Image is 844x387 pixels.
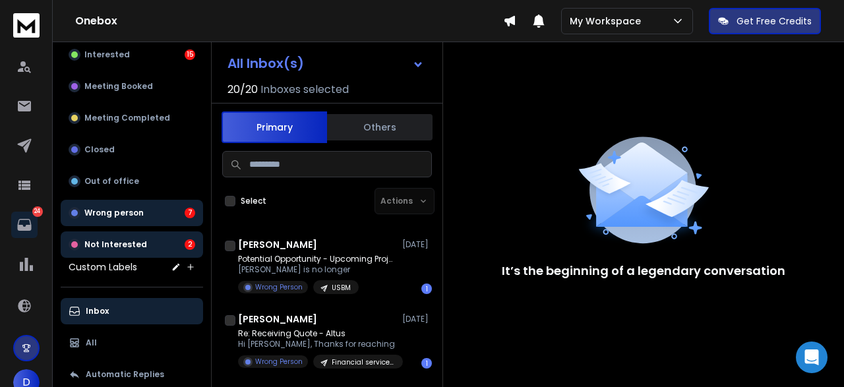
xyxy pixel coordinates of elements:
p: It’s the beginning of a legendary conversation [502,262,785,280]
p: All [86,338,97,348]
p: Get Free Credits [737,15,812,28]
h3: Custom Labels [69,260,137,274]
button: Get Free Credits [709,8,821,34]
button: All [61,330,203,356]
div: 2 [185,239,195,250]
h1: All Inbox(s) [227,57,304,70]
button: Meeting Completed [61,105,203,131]
p: Meeting Booked [84,81,153,92]
button: Not Interested2 [61,231,203,258]
button: Out of office [61,168,203,194]
p: [PERSON_NAME] is no longer [238,264,396,275]
p: Hi [PERSON_NAME], Thanks for reaching [238,339,396,349]
button: Others [327,113,433,142]
button: Meeting Booked [61,73,203,100]
p: Closed [84,144,115,155]
div: 15 [185,49,195,60]
h1: [PERSON_NAME] [238,238,317,251]
h1: Onebox [75,13,503,29]
p: USBM [332,283,351,293]
div: 1 [421,358,432,369]
div: 7 [185,208,195,218]
p: 24 [32,206,43,217]
div: 1 [421,283,432,294]
p: Not Interested [84,239,147,250]
p: Wrong person [84,208,144,218]
a: 24 [11,212,38,238]
p: Financial services us [332,357,395,367]
button: Primary [222,111,327,143]
p: Meeting Completed [84,113,170,123]
span: 20 / 20 [227,82,258,98]
button: Interested15 [61,42,203,68]
p: Wrong Person [255,357,303,367]
img: logo [13,13,40,38]
p: Potential Opportunity - Upcoming Project [238,254,396,264]
p: My Workspace [570,15,646,28]
p: Wrong Person [255,282,303,292]
h1: [PERSON_NAME] [238,313,317,326]
p: [DATE] [402,314,432,324]
p: Automatic Replies [86,369,164,380]
label: Select [241,196,266,206]
h3: Inboxes selected [260,82,349,98]
p: Interested [84,49,130,60]
button: Closed [61,136,203,163]
p: Re: Receiving Quote - Altus [238,328,396,339]
p: Inbox [86,306,109,316]
div: Open Intercom Messenger [796,342,828,373]
button: Wrong person7 [61,200,203,226]
p: [DATE] [402,239,432,250]
button: All Inbox(s) [217,50,435,76]
button: Inbox [61,298,203,324]
p: Out of office [84,176,139,187]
